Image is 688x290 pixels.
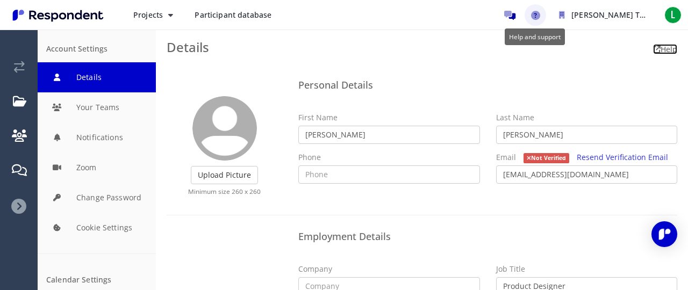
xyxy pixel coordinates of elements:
[125,5,182,25] button: Projects
[38,122,156,153] button: Notifications
[186,5,280,25] a: Participant database
[524,153,570,163] span: Not Verified
[298,165,480,184] input: Phone
[9,6,107,24] img: Respondent
[167,38,209,56] span: Details
[571,10,656,20] span: [PERSON_NAME] Team
[550,5,658,25] button: LAURA VEGA Team
[46,275,147,285] div: Calendar Settings
[46,45,147,54] div: Account Settings
[496,152,516,162] span: Email
[298,112,338,123] label: First Name
[499,4,520,26] a: Message participants
[133,10,163,20] span: Projects
[38,213,156,243] button: Cookie Settings
[191,166,258,184] label: Upload Picture
[496,126,678,144] input: Last Name
[298,80,677,91] h4: Personal Details
[509,32,561,41] span: Help and support
[298,126,480,144] input: First Name
[664,6,682,24] span: L
[298,152,321,163] label: Phone
[577,152,668,162] a: Resend Verification Email
[192,96,257,161] img: user_avatar_128.png
[525,4,546,26] a: Help and support
[38,92,156,122] button: Your Teams
[496,165,678,184] input: Email
[167,187,282,196] p: Minimum size 260 x 260
[651,221,677,247] div: Open Intercom Messenger
[298,264,332,274] label: Company
[496,112,534,123] label: Last Name
[298,231,677,242] h4: Employment Details
[195,10,271,20] span: Participant database
[653,44,677,54] a: Help
[38,183,156,213] button: Change Password
[496,264,525,274] label: Job Title
[662,5,684,25] button: L
[38,62,156,92] button: Details
[38,153,156,183] button: Zoom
